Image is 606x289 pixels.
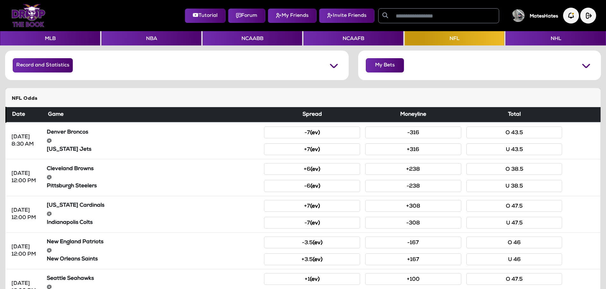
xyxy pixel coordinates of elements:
[264,273,360,285] button: +1(ev)
[466,143,562,155] button: U 43.5
[264,217,360,229] button: -7(ev)
[261,107,363,123] th: Spread
[366,58,404,72] button: My Bets
[47,147,91,152] strong: [US_STATE] Jets
[47,210,259,218] div: @
[464,107,565,123] th: Total
[466,217,562,229] button: U 47.5
[405,31,504,45] button: NFL
[466,180,562,192] button: U 38.5
[365,217,461,229] button: -308
[310,204,320,209] small: (ev)
[185,9,226,23] button: Tutorial
[44,107,262,123] th: Game
[365,180,461,192] button: -238
[505,31,606,45] button: NHL
[563,8,579,24] img: Notification
[466,237,562,248] button: O 46
[47,220,93,225] strong: Indianapolis Colts
[365,237,461,248] button: -167
[47,174,259,181] div: @
[310,221,320,226] small: (ev)
[310,277,320,282] small: (ev)
[101,31,201,45] button: NBA
[313,257,323,263] small: (ev)
[466,127,562,138] button: O 43.5
[303,31,403,45] button: NCAAFB
[363,107,464,123] th: Moneyline
[365,273,461,285] button: +100
[47,276,94,281] strong: Seattle Seahawks
[319,9,374,23] button: Invite Friends
[264,237,360,248] button: -3.5(ev)
[11,207,39,222] div: [DATE] 12:00 PM
[466,273,562,285] button: O 47.5
[466,253,562,265] button: U 46
[264,163,360,175] button: +6(ev)
[466,200,562,212] button: O 47.5
[365,200,461,212] button: +308
[365,253,461,265] button: +167
[228,9,265,23] button: Forum
[13,58,73,72] button: Record and Statistics
[11,4,45,27] img: Logo
[12,96,594,102] h5: NFL Odds
[512,9,525,22] img: User
[47,166,94,172] strong: Cleveland Browns
[47,239,103,245] strong: New England Patriots
[310,130,320,136] small: (ev)
[365,143,461,155] button: +316
[47,203,104,208] strong: [US_STATE] Cardinals
[47,247,259,254] div: @
[47,137,259,145] div: @
[310,167,320,172] small: (ev)
[310,147,320,153] small: (ev)
[268,9,317,23] button: My Friends
[264,180,360,192] button: -6(ev)
[530,14,558,19] h5: MatesHates
[47,183,97,189] strong: Pittsburgh Steelers
[11,244,39,258] div: [DATE] 12:00 PM
[365,163,461,175] button: +238
[264,200,360,212] button: +7(ev)
[310,184,320,189] small: (ev)
[6,107,44,123] th: Date
[47,257,98,262] strong: New Orleans Saints
[264,127,360,138] button: -7(ev)
[365,127,461,138] button: -316
[11,170,39,185] div: [DATE] 12:00 PM
[313,240,323,246] small: (ev)
[47,130,88,135] strong: Denver Broncos
[264,253,360,265] button: +3.5(ev)
[466,163,562,175] button: O 38.5
[11,134,39,148] div: [DATE] 8:30 AM
[264,143,360,155] button: +7(ev)
[203,31,302,45] button: NCAABB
